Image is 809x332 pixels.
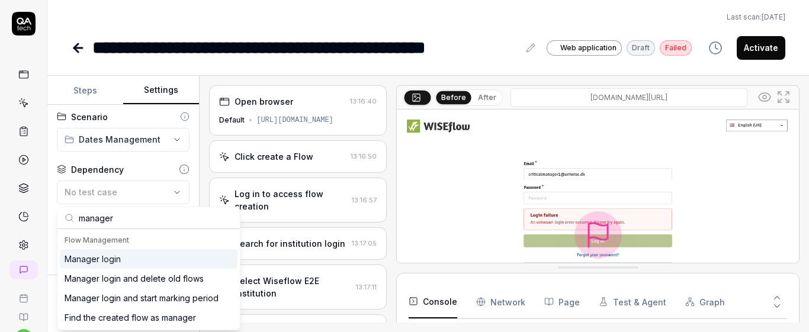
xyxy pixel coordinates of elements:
div: Open browser [235,95,293,108]
button: Activate [737,36,785,60]
div: Select Wiseflow E2E institution [235,275,351,299]
div: Scenario [71,111,108,123]
button: Console [409,285,457,318]
button: Settings [123,76,199,105]
div: Manager login and start marking period [65,292,219,304]
button: Page [544,285,580,318]
time: 13:16:50 [351,152,377,160]
div: Suggestions [57,229,240,330]
a: Documentation [5,303,42,322]
time: 13:16:57 [352,196,377,204]
button: Dates Management [57,128,190,152]
button: Before [436,91,471,104]
div: Draft [627,40,655,56]
button: Open in full screen [774,88,793,107]
a: Web application [547,40,622,56]
div: Click create a Flow [235,150,313,163]
div: Search for institution login [235,237,345,250]
time: 13:16:40 [350,97,377,105]
time: [DATE] [762,12,785,21]
button: Network [476,285,525,318]
button: Last scan:[DATE] [727,12,785,22]
a: Book a call with us [5,284,42,303]
div: Log in to access flow creation [235,188,347,212]
button: No test case [57,180,190,204]
time: 13:17:05 [352,239,377,247]
div: Manager login and delete old flows [65,272,204,285]
input: Search test cases... [79,207,233,228]
span: Dates Management [79,133,160,146]
div: Find the created flow as manager [65,311,196,324]
div: Manager login [65,253,121,265]
button: View version history [701,36,730,60]
div: Default [219,115,245,125]
div: Failed [660,40,692,56]
time: 13:17:11 [356,283,377,291]
button: Test & Agent [599,285,666,318]
button: Steps [47,76,123,105]
span: No test case [65,187,117,197]
a: New conversation [9,260,38,279]
span: Web application [560,43,617,53]
span: Last scan: [727,12,785,22]
div: [URL][DOMAIN_NAME] [256,115,333,125]
button: After [473,91,501,104]
div: Dependency [71,163,124,176]
button: Show all interative elements [755,88,774,107]
div: Flow Management [65,235,233,246]
button: Graph [685,285,725,318]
